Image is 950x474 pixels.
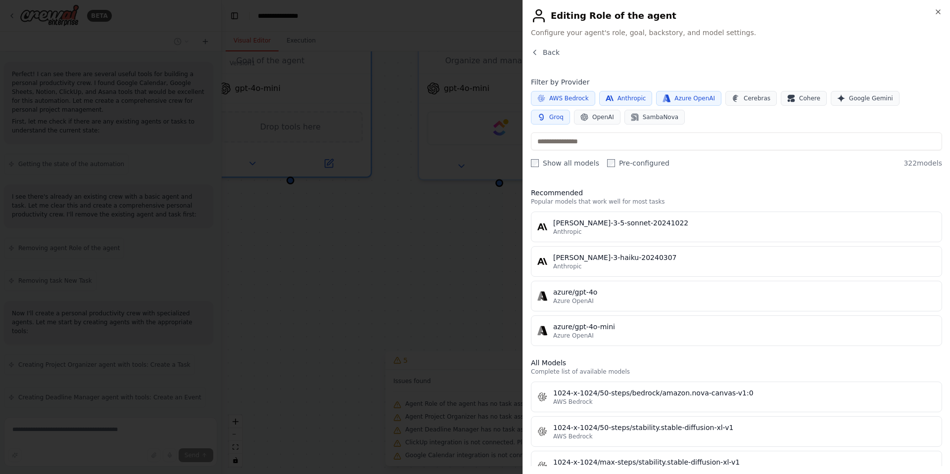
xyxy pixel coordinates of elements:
div: [PERSON_NAME]-3-haiku-20240307 [553,253,936,262]
span: Back [543,47,560,57]
span: Anthropic [617,94,646,102]
span: Anthropic [553,228,582,236]
label: Show all models [531,158,599,168]
div: [PERSON_NAME]-3-5-sonnet-20241022 [553,218,936,228]
span: Configure your agent's role, goal, backstory, and model settings. [531,28,942,38]
span: OpenAI [592,113,614,121]
p: Complete list of available models [531,368,942,376]
h3: Recommended [531,188,942,198]
span: Anthropic [553,262,582,270]
span: Cohere [799,94,820,102]
h3: All Models [531,358,942,368]
span: 322 models [903,158,942,168]
button: Groq [531,110,570,125]
button: 1024-x-1024/50-steps/bedrock/amazon.nova-canvas-v1:0AWS Bedrock [531,382,942,412]
div: 1024-x-1024/50-steps/stability.stable-diffusion-xl-v1 [553,423,936,432]
button: Anthropic [599,91,653,106]
button: azure/gpt-4oAzure OpenAI [531,281,942,311]
span: SambaNova [643,113,678,121]
button: Back [531,47,560,57]
button: [PERSON_NAME]-3-haiku-20240307Anthropic [531,246,942,277]
button: Cohere [781,91,827,106]
span: AWS Bedrock [549,94,589,102]
span: Azure OpenAI [674,94,715,102]
span: Azure OpenAI [553,332,594,340]
button: Cerebras [725,91,777,106]
button: azure/gpt-4o-miniAzure OpenAI [531,315,942,346]
span: AWS Bedrock [553,432,593,440]
label: Pre-configured [607,158,669,168]
p: Popular models that work well for most tasks [531,198,942,206]
h2: Editing Role of the agent [531,8,942,24]
button: SambaNova [624,110,685,125]
div: azure/gpt-4o-mini [553,322,936,332]
button: OpenAI [574,110,620,125]
button: Google Gemini [831,91,900,106]
span: Azure OpenAI [553,297,594,305]
button: AWS Bedrock [531,91,595,106]
span: AWS Bedrock [553,398,593,406]
span: Groq [549,113,564,121]
span: Cerebras [744,94,770,102]
button: 1024-x-1024/50-steps/stability.stable-diffusion-xl-v1AWS Bedrock [531,416,942,447]
div: 1024-x-1024/max-steps/stability.stable-diffusion-xl-v1 [553,457,936,467]
button: Azure OpenAI [656,91,721,106]
div: azure/gpt-4o [553,287,936,297]
input: Show all models [531,159,539,167]
div: 1024-x-1024/50-steps/bedrock/amazon.nova-canvas-v1:0 [553,388,936,398]
span: Google Gemini [849,94,893,102]
button: [PERSON_NAME]-3-5-sonnet-20241022Anthropic [531,212,942,242]
input: Pre-configured [607,159,615,167]
h4: Filter by Provider [531,77,942,87]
